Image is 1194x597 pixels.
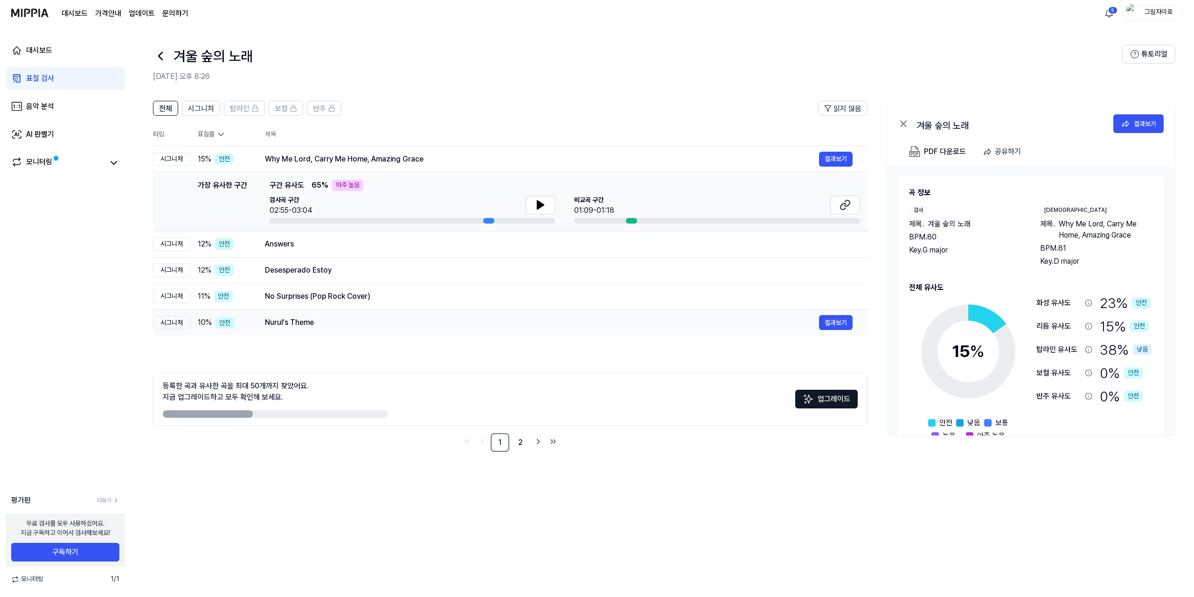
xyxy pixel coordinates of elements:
[312,180,328,191] span: 65 %
[1036,391,1081,402] div: 반주 유사도
[1040,206,1111,215] div: [DEMOGRAPHIC_DATA]
[163,380,309,403] div: 등록한 곡과 유사한 곡을 최대 50개까지 찾았어요. 지금 업그레이드하고 모두 확인해 보세요.
[1140,7,1177,18] div: 그림자미로
[1036,297,1081,309] div: 화성 유사도
[1104,7,1115,19] img: 알림
[270,180,304,191] span: 구간 유사도
[887,167,1175,435] a: 곡 정보검사제목.겨울 숲의 노래BPM.80Key.G major[DEMOGRAPHIC_DATA]제목.Why Me Lord, Carry Me Home, Amazing GraceB...
[313,103,326,114] span: 반주
[11,575,43,584] span: 모니터링
[153,237,190,251] div: 시그니처
[270,196,312,205] span: 검사곡 구간
[214,291,233,302] div: 안전
[265,317,819,328] div: Nurul's Theme
[909,206,928,215] div: 검사
[967,417,980,428] span: 낮음
[1036,321,1081,332] div: 리듬 유사도
[1130,321,1149,332] div: 안전
[909,146,920,157] img: PDF Download
[928,218,971,230] span: 겨울 숲의 노래
[1134,119,1156,129] div: 결과보기
[1124,367,1143,379] div: 안전
[833,103,861,114] span: 읽지 않음
[970,341,985,361] span: %
[332,180,363,191] div: 아주 높음
[153,316,190,330] div: 시그니처
[26,101,54,112] div: 음악 분석
[1036,344,1081,355] div: 탑라인 유사도
[153,71,1122,82] h2: [DATE] 오후 8:26
[532,435,545,448] a: Go to next page
[977,430,1005,442] span: 아주 높음
[174,46,253,66] h1: 겨울 숲의 노래
[26,156,52,169] div: 모니터링
[909,232,1021,243] div: BPM. 80
[995,417,1008,428] span: 보통
[26,129,54,140] div: AI 판별기
[198,180,247,224] div: 가장 유사한 구간
[265,123,868,146] th: 제목
[819,315,853,330] button: 결과보기
[979,142,1028,161] button: 공유하기
[270,205,312,216] div: 02:55-03:04
[275,103,288,114] span: 보컬
[265,265,853,276] div: Desesperado Estoy
[198,291,210,302] span: 11 %
[491,433,509,452] a: 1
[224,101,265,116] button: 탑라인
[952,339,985,364] div: 15
[1132,297,1151,309] div: 안전
[6,67,125,90] a: 표절 검사
[795,390,858,408] button: 업그레이드
[6,95,125,118] a: 음악 분석
[182,101,220,116] button: 시그니처
[1102,6,1117,21] button: 알림5
[265,291,853,302] div: No Surprises (Pop Rock Cover)
[1100,316,1149,336] div: 15 %
[6,123,125,146] a: AI 판별기
[909,187,1152,198] h2: 곡 정보
[909,245,1021,256] div: Key. G major
[6,39,125,62] a: 대시보드
[1040,256,1152,267] div: Key. D major
[924,146,966,158] div: PDF 다운로드
[511,433,530,452] a: 2
[1059,218,1152,241] span: Why Me Lord, Carry Me Home, Amazing Grace
[574,196,614,205] span: 비교곡 구간
[11,156,104,169] a: 모니터링
[907,142,968,161] button: PDF 다운로드
[198,265,211,276] span: 12 %
[1040,243,1152,254] div: BPM. 81
[909,218,924,230] span: 제목 .
[269,101,303,116] button: 보컬
[215,265,234,276] div: 안전
[1040,218,1055,241] span: 제목 .
[819,152,853,167] button: 결과보기
[1113,114,1164,133] button: 결과보기
[153,152,190,166] div: 시그니처
[818,101,868,116] button: 읽지 않음
[476,435,489,448] a: Go to previous page
[916,118,1103,129] div: 겨울 숲의 노래
[153,123,190,146] th: 타입
[1108,7,1118,14] div: 5
[1123,5,1183,21] button: profile그림자미로
[1100,340,1152,359] div: 38 %
[162,8,188,19] a: 문의하기
[21,519,110,537] div: 무료 검사를 모두 사용하셨어요. 지금 구독하고 이어서 검사해보세요!
[995,146,1021,158] div: 공유하기
[943,430,956,442] span: 높음
[1124,391,1143,402] div: 안전
[111,575,119,584] span: 1 / 1
[97,497,119,505] a: 더보기
[11,543,119,562] button: 구독하기
[215,154,234,165] div: 안전
[153,101,178,116] button: 전체
[265,239,853,250] div: Answers
[95,8,121,19] a: 가격안내
[215,239,234,250] div: 안전
[129,8,155,19] a: 업데이트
